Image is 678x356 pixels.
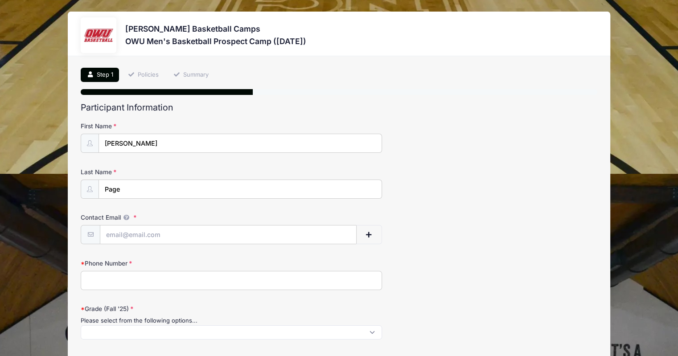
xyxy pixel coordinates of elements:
[125,37,306,46] h3: OWU Men's Basketball Prospect Camp ([DATE])
[81,102,597,113] h2: Participant Information
[81,304,253,313] label: Grade (Fall '25)
[99,180,382,199] input: Last Name
[125,24,306,33] h3: [PERSON_NAME] Basketball Camps
[81,259,253,268] label: Phone Number
[81,122,253,131] label: First Name
[86,330,90,338] textarea: Search
[99,134,382,153] input: First Name
[168,68,215,82] a: Summary
[81,213,253,222] label: Contact Email
[122,68,164,82] a: Policies
[100,225,357,244] input: email@email.com
[81,168,253,176] label: Last Name
[81,316,382,325] div: Please select from the following options...
[81,68,119,82] a: Step 1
